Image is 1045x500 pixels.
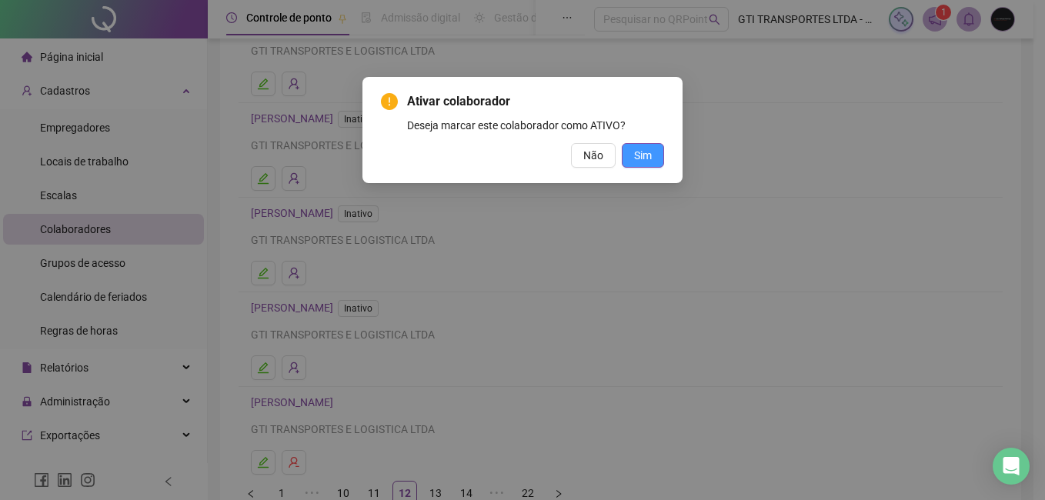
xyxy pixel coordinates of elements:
button: Não [571,143,616,168]
span: exclamation-circle [381,93,398,110]
button: Sim [622,143,664,168]
div: Open Intercom Messenger [993,448,1030,485]
span: Ativar colaborador [407,94,510,108]
span: Sim [634,147,652,164]
span: Não [583,147,603,164]
span: Deseja marcar este colaborador como ATIVO? [407,119,626,132]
